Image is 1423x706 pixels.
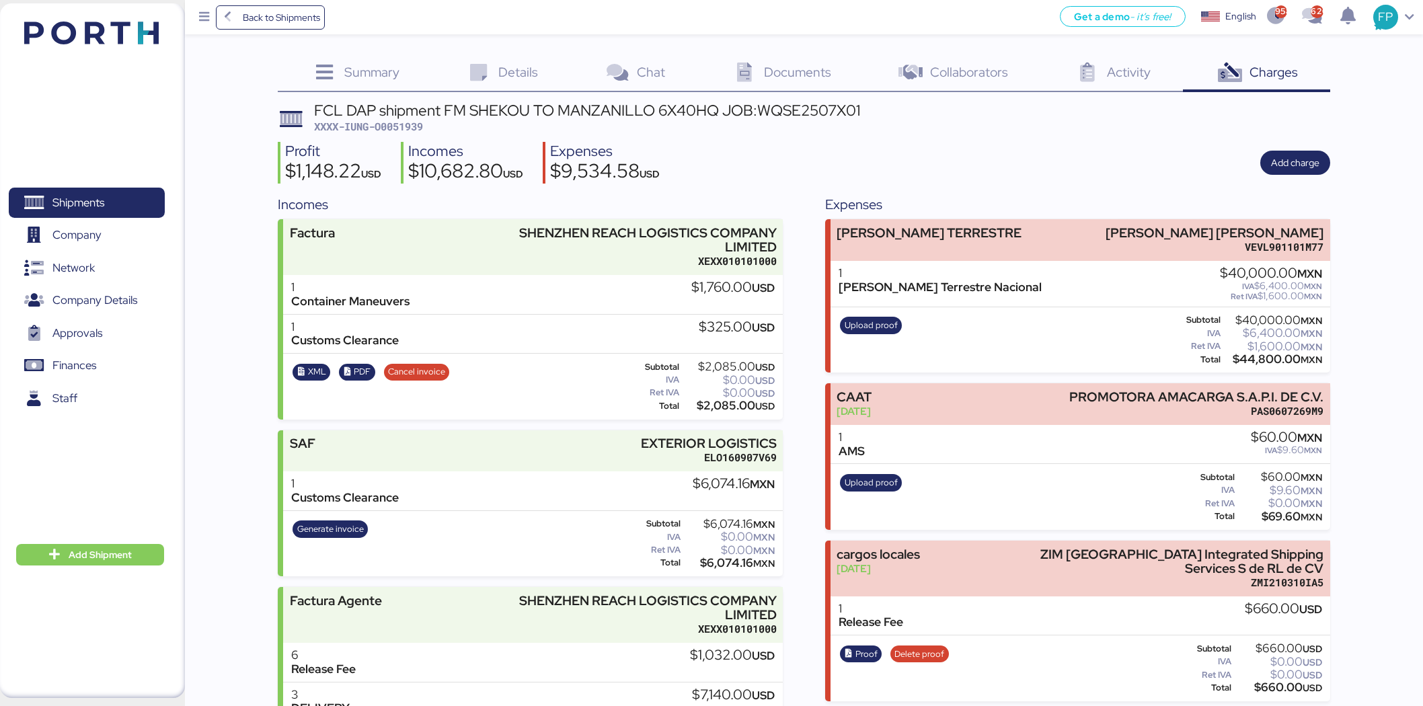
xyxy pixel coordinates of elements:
[1223,354,1322,364] div: $44,800.00
[691,280,775,295] div: $1,760.00
[890,645,949,663] button: Delete proof
[839,430,865,444] div: 1
[503,167,523,180] span: USD
[1231,291,1258,302] span: Ret IVA
[69,547,132,563] span: Add Shipment
[9,220,165,251] a: Company
[285,142,381,161] div: Profit
[755,361,775,373] span: USD
[1177,315,1221,325] div: Subtotal
[682,362,775,372] div: $2,085.00
[752,320,775,335] span: USD
[840,317,902,334] button: Upload proof
[550,142,660,161] div: Expenses
[361,167,381,180] span: USD
[290,594,382,608] div: Factura Agente
[9,285,165,316] a: Company Details
[752,280,775,295] span: USD
[640,167,660,180] span: USD
[690,648,775,663] div: $1,032.00
[755,400,775,412] span: USD
[683,558,775,568] div: $6,074.16
[52,323,102,343] span: Approvals
[839,266,1042,280] div: 1
[753,531,775,543] span: MXN
[52,389,77,408] span: Staff
[1237,472,1322,482] div: $60.00
[641,450,777,465] div: ELO160907V69
[52,225,102,245] span: Company
[837,404,872,418] div: [DATE]
[1245,602,1322,617] div: $660.00
[388,364,445,379] span: Cancel invoice
[484,254,776,268] div: XEXX010101000
[297,522,364,537] span: Generate invoice
[753,557,775,570] span: MXN
[1301,471,1322,483] span: MXN
[1107,63,1151,81] span: Activity
[1220,291,1322,301] div: $1,600.00
[1271,155,1319,171] span: Add charge
[1304,445,1322,456] span: MXN
[1378,8,1393,26] span: FP
[291,320,399,334] div: 1
[216,5,325,30] a: Back to Shipments
[840,645,882,663] button: Proof
[314,120,423,133] span: XXXX-IUNG-O0051939
[837,561,920,576] div: [DATE]
[1223,328,1322,338] div: $6,400.00
[837,226,1022,240] div: [PERSON_NAME] TERRESTRE
[683,532,775,542] div: $0.00
[845,318,898,333] span: Upload proof
[683,519,775,529] div: $6,074.16
[1223,315,1322,325] div: $40,000.00
[629,545,681,555] div: Ret IVA
[1242,281,1254,292] span: IVA
[484,226,776,254] div: SHENZHEN REACH LOGISTICS COMPANY LIMITED
[1297,266,1322,281] span: MXN
[1234,682,1322,693] div: $660.00
[1304,291,1322,302] span: MXN
[839,602,903,616] div: 1
[1223,342,1322,352] div: $1,600.00
[291,334,399,348] div: Customs Clearance
[291,491,399,505] div: Customs Clearance
[1249,63,1298,81] span: Charges
[291,662,356,676] div: Release Fee
[837,390,872,404] div: CAAT
[308,364,326,379] span: XML
[1251,445,1322,455] div: $9.60
[629,519,681,528] div: Subtotal
[839,280,1042,295] div: [PERSON_NAME] Terrestre Nacional
[291,477,399,491] div: 1
[1303,656,1322,668] span: USD
[498,63,538,81] span: Details
[1177,342,1221,351] div: Ret IVA
[682,401,775,411] div: $2,085.00
[764,63,831,81] span: Documents
[1177,683,1231,693] div: Total
[9,253,165,284] a: Network
[344,63,399,81] span: Summary
[1301,341,1322,353] span: MXN
[278,194,783,214] div: Incomes
[1251,430,1322,445] div: $60.00
[9,350,165,381] a: Finances
[1301,511,1322,523] span: MXN
[291,648,356,662] div: 6
[839,444,865,459] div: AMS
[629,375,679,385] div: IVA
[1234,657,1322,667] div: $0.00
[16,544,164,565] button: Add Shipment
[339,364,375,381] button: PDF
[641,436,777,450] div: EXTERIOR LOGISTICS
[894,647,944,662] span: Delete proof
[755,375,775,387] span: USD
[52,356,96,375] span: Finances
[1177,485,1235,495] div: IVA
[1301,498,1322,510] span: MXN
[484,594,776,622] div: SHENZHEN REACH LOGISTICS COMPANY LIMITED
[1177,512,1235,521] div: Total
[1069,390,1323,404] div: PROMOTORA AMACARGA S.A.P.I. DE C.V.
[629,533,681,542] div: IVA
